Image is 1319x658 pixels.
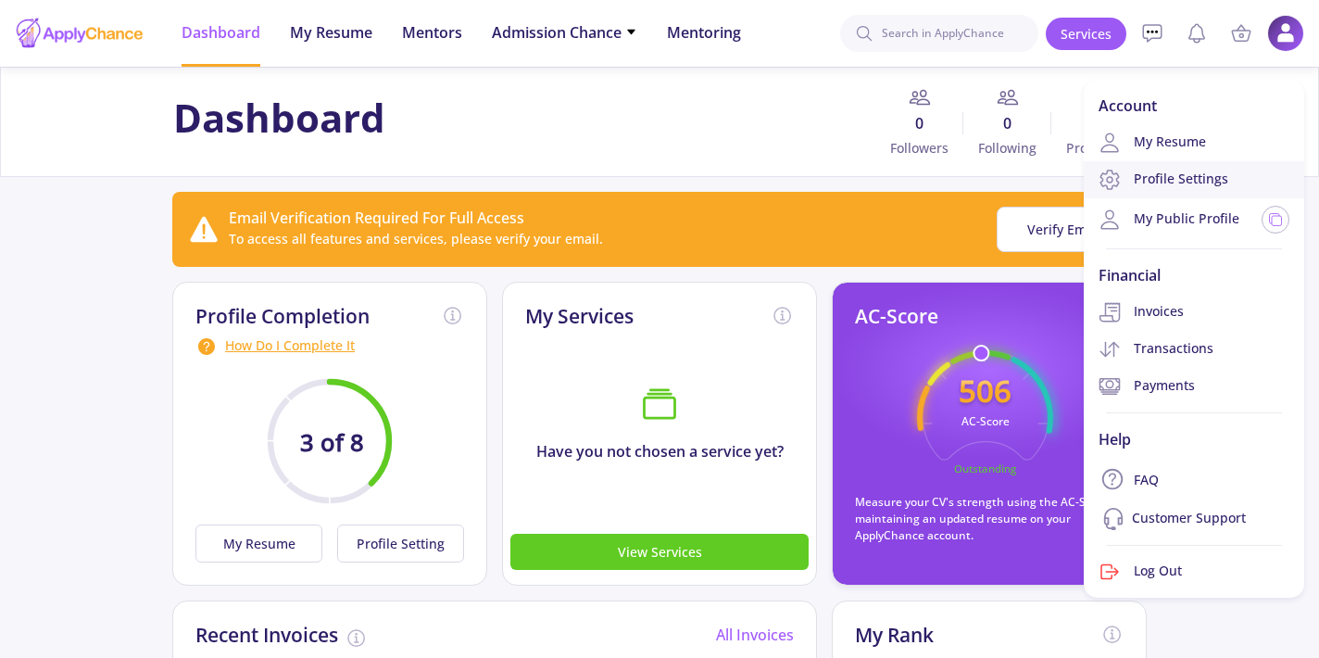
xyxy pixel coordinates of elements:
div: Financial [1084,257,1304,294]
a: Invoices [1084,294,1304,331]
span: Dashboard [182,21,260,44]
button: Profile Setting [337,525,464,563]
a: Log Out [1084,553,1304,590]
span: Profile visits [1051,138,1146,158]
a: My Resume [195,525,330,563]
button: Verify Email [997,207,1132,252]
span: Invoices [1099,301,1184,323]
div: To access all features and services, please verify your email. [229,229,603,248]
span: Mentors [402,21,462,44]
p: Have you not chosen a service yet? [503,440,816,462]
a: Profile Setting [330,525,464,563]
a: Profile Settings [1084,161,1304,198]
button: View Services [510,534,809,570]
span: Following [963,138,1051,158]
h2: Recent Invoices [195,624,338,647]
a: Services [1046,18,1126,50]
text: AC-Score [961,413,1009,429]
a: Customer Support [1084,500,1304,538]
a: My Resume [1084,124,1304,161]
a: FAQ [1084,458,1304,500]
h1: Dashboard [173,95,385,141]
div: Account [1084,87,1304,124]
span: 0 [1051,112,1146,134]
h2: AC-Score [855,305,938,328]
span: 0 [875,112,963,134]
button: My Resume [195,525,322,563]
text: 506 [959,370,1011,411]
input: Search in ApplyChance [840,15,1038,52]
div: Email Verification Required For Full Access [229,207,603,229]
a: Payments [1084,368,1304,405]
p: Measure your CV's strength using the AC-Score by maintaining an updated resume on your ApplyChanc... [855,494,1124,544]
div: Help [1084,421,1304,458]
div: How Do I Complete It [195,335,464,358]
text: Outstanding [954,462,1017,475]
a: All Invoices [716,625,794,645]
h2: My Rank [855,624,934,647]
span: Followers [875,138,963,158]
a: View Services [510,541,809,562]
text: 3 of 8 [300,426,364,459]
span: Admission Chance [492,21,637,44]
h2: My Services [525,305,634,328]
span: 0 [963,112,1051,134]
a: Transactions [1084,331,1304,368]
a: My Public Profile [1099,209,1239,231]
span: Mentoring [667,21,741,44]
span: My Resume [290,21,372,44]
h2: Profile Completion [195,305,370,328]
